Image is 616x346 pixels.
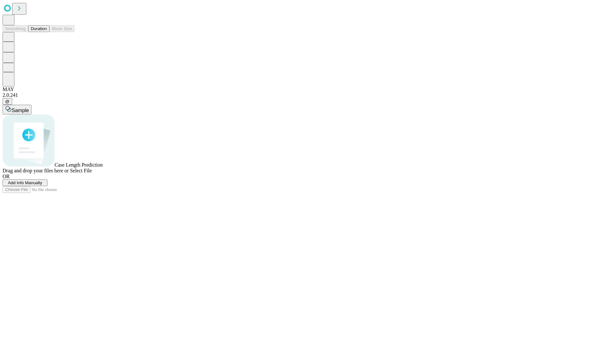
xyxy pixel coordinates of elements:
[3,105,31,114] button: Sample
[3,86,613,92] div: MAY
[49,25,74,32] button: Block Size
[3,174,10,179] span: OR
[3,98,12,105] button: @
[3,92,613,98] div: 2.0.241
[5,99,10,104] span: @
[70,168,92,173] span: Select File
[3,179,47,186] button: Add Info Manually
[28,25,49,32] button: Duration
[12,108,29,113] span: Sample
[8,180,42,185] span: Add Info Manually
[55,162,103,168] span: Case Length Prediction
[3,25,28,32] button: Smoothing
[3,168,69,173] span: Drag and drop your files here or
